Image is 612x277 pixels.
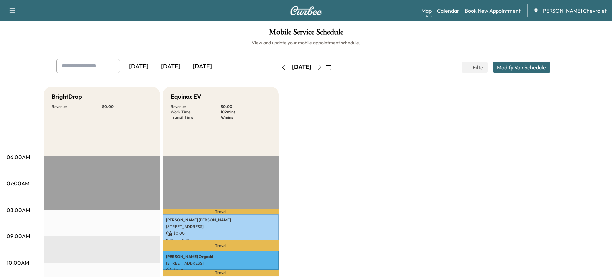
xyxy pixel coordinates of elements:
[163,209,279,214] p: Travel
[421,7,432,15] a: MapBeta
[166,238,275,243] p: 8:10 am - 9:10 am
[7,28,605,39] h1: Mobile Service Schedule
[102,104,152,109] p: $ 0.00
[221,104,271,109] p: $ 0.00
[171,115,221,120] p: Transit Time
[493,62,550,73] button: Modify Van Schedule
[171,92,201,101] h5: Equinox EV
[290,6,322,15] img: Curbee Logo
[187,59,218,74] div: [DATE]
[7,206,30,214] p: 08:00AM
[166,261,275,266] p: [STREET_ADDRESS]
[7,153,30,161] p: 06:00AM
[163,240,279,251] p: Travel
[473,63,485,71] span: Filter
[52,104,102,109] p: Revenue
[155,59,187,74] div: [DATE]
[166,267,275,273] p: $ 0.00
[541,7,607,15] span: [PERSON_NAME] Chevrolet
[221,115,271,120] p: 47 mins
[166,254,275,259] p: [PERSON_NAME] Orgaski
[7,232,30,240] p: 09:00AM
[123,59,155,74] div: [DATE]
[465,7,521,15] a: Book New Appointment
[292,63,311,71] div: [DATE]
[462,62,488,73] button: Filter
[166,231,275,236] p: $ 0.00
[166,224,275,229] p: [STREET_ADDRESS]
[166,217,275,223] p: [PERSON_NAME] [PERSON_NAME]
[221,109,271,115] p: 102 mins
[437,7,459,15] a: Calendar
[7,259,29,267] p: 10:00AM
[171,104,221,109] p: Revenue
[425,14,432,19] div: Beta
[171,109,221,115] p: Work Time
[7,39,605,46] h6: View and update your mobile appointment schedule.
[7,179,29,187] p: 07:00AM
[52,92,82,101] h5: BrightDrop
[163,270,279,276] p: Travel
